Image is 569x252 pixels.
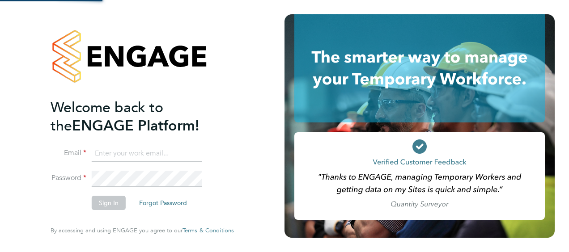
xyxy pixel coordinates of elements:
a: Terms & Conditions [183,227,234,234]
button: Sign In [92,196,126,210]
h2: ENGAGE Platform! [51,98,225,135]
label: Email [51,148,86,158]
label: Password [51,173,86,183]
input: Enter your work email... [92,146,202,162]
span: By accessing and using ENGAGE you agree to our [51,227,234,234]
button: Forgot Password [132,196,194,210]
span: Welcome back to the [51,99,163,134]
